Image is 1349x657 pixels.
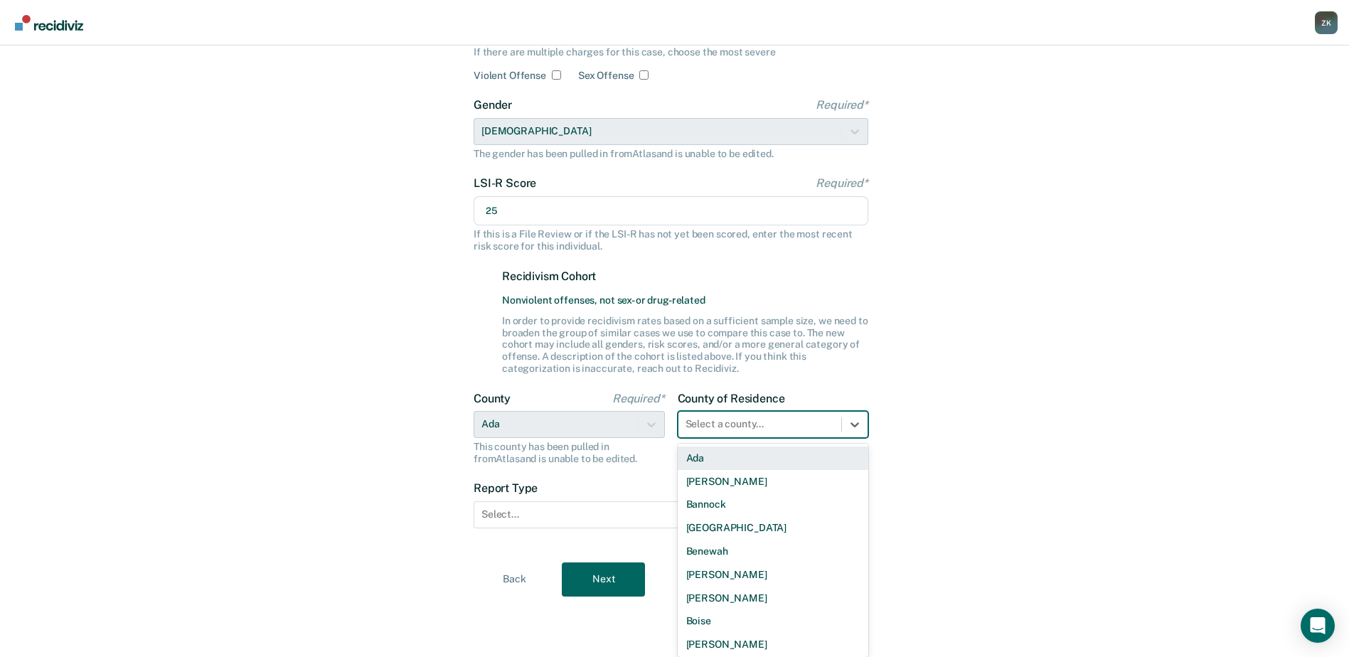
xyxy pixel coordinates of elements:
label: LSI-R Score [474,176,868,190]
label: Report Type [474,481,868,495]
button: Next [562,562,645,597]
div: If this is a File Review or if the LSI-R has not yet been scored, enter the most recent risk scor... [474,228,868,252]
label: Violent Offense [474,70,546,82]
div: Benewah [678,540,869,563]
div: If there are multiple charges for this case, choose the most severe [474,46,868,58]
span: Required* [612,392,665,405]
button: Profile dropdown button [1315,11,1338,34]
div: Open Intercom Messenger [1301,609,1335,643]
span: Nonviolent offenses, not sex- or drug-related [502,294,868,306]
div: [PERSON_NAME] [678,470,869,493]
div: [PERSON_NAME] [678,563,869,587]
span: Required* [816,176,868,190]
div: Boise [678,609,869,633]
label: Gender [474,98,868,112]
div: [PERSON_NAME] [678,633,869,656]
div: The gender has been pulled in from Atlas and is unable to be edited. [474,148,868,160]
div: This county has been pulled in from Atlas and is unable to be edited. [474,441,665,465]
label: Sex Offense [578,70,634,82]
div: [GEOGRAPHIC_DATA] [678,516,869,540]
div: In order to provide recidivism rates based on a sufficient sample size, we need to broaden the gr... [502,315,868,375]
div: Bannock [678,493,869,516]
button: Back [473,562,556,597]
div: Z K [1315,11,1338,34]
label: County [474,392,665,405]
div: [PERSON_NAME] [678,587,869,610]
label: Recidivism Cohort [502,269,868,283]
div: Ada [678,447,869,470]
span: Required* [816,98,868,112]
img: Recidiviz [15,15,83,31]
label: County of Residence [678,392,869,405]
